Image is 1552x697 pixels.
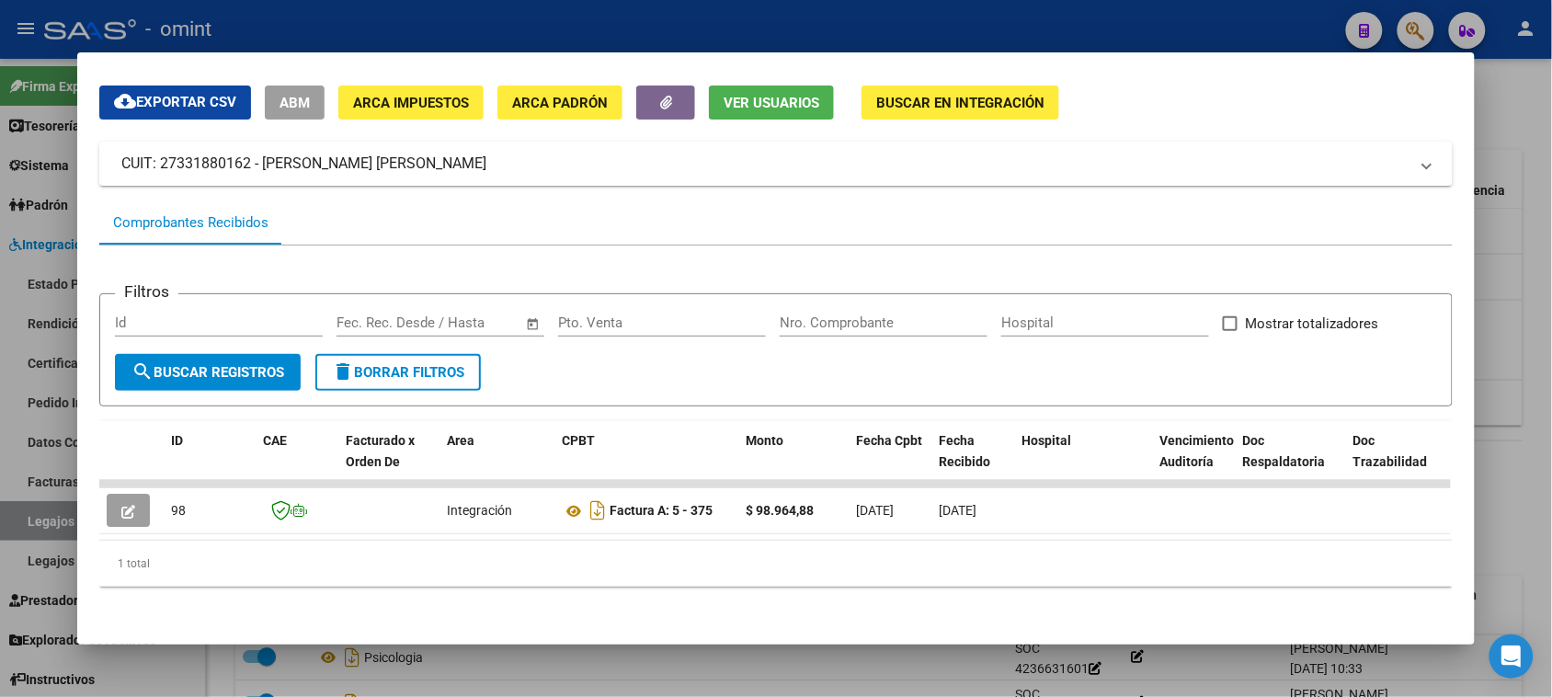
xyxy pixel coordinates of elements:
span: Mostrar totalizadores [1245,313,1378,335]
mat-icon: delete [332,360,354,383]
span: Fecha Cpbt [856,433,922,448]
datatable-header-cell: CAE [256,421,338,502]
button: ABM [265,86,325,120]
datatable-header-cell: Hospital [1014,421,1152,502]
span: Area [447,433,474,448]
span: ID [171,433,183,448]
datatable-header-cell: Doc Trazabilidad [1345,421,1455,502]
button: Borrar Filtros [315,354,481,391]
strong: $ 98.964,88 [746,503,814,518]
span: [DATE] [939,503,976,518]
span: Integración [447,503,512,518]
span: ARCA Padrón [512,95,608,111]
span: Borrar Filtros [332,364,464,381]
input: End date [413,314,502,331]
button: Open calendar [522,314,543,335]
datatable-header-cell: Monto [738,421,849,502]
div: Comprobantes Recibidos [113,212,268,234]
button: Buscar Registros [115,354,301,391]
span: Facturado x Orden De [346,433,415,469]
span: CAE [263,433,287,448]
mat-panel-title: CUIT: 27331880162 - [PERSON_NAME] [PERSON_NAME] [121,153,1408,175]
datatable-header-cell: CPBT [554,421,738,502]
datatable-header-cell: Vencimiento Auditoría [1152,421,1235,502]
span: Exportar CSV [114,94,236,110]
span: ARCA Impuestos [353,95,469,111]
span: Hospital [1021,433,1071,448]
span: Fecha Recibido [939,433,990,469]
datatable-header-cell: ID [164,421,256,502]
mat-expansion-panel-header: CUIT: 27331880162 - [PERSON_NAME] [PERSON_NAME] [99,142,1452,186]
span: Doc Trazabilidad [1352,433,1427,469]
i: Descargar documento [586,496,610,525]
button: ARCA Padrón [497,86,622,120]
datatable-header-cell: Doc Respaldatoria [1235,421,1345,502]
button: ARCA Impuestos [338,86,484,120]
button: Ver Usuarios [709,86,834,120]
div: 1 total [99,541,1452,587]
div: Open Intercom Messenger [1489,634,1534,679]
h3: Filtros [115,280,178,303]
span: Buscar en Integración [876,95,1044,111]
datatable-header-cell: Area [439,421,554,502]
span: 98 [171,503,186,518]
span: Vencimiento Auditoría [1159,433,1234,469]
datatable-header-cell: Fecha Cpbt [849,421,931,502]
span: Buscar Registros [131,364,284,381]
mat-icon: search [131,360,154,383]
datatable-header-cell: Fecha Recibido [931,421,1014,502]
mat-icon: cloud_download [114,90,136,112]
span: CPBT [562,433,595,448]
span: Doc Respaldatoria [1242,433,1325,469]
strong: Factura A: 5 - 375 [610,504,713,519]
span: Ver Usuarios [724,95,819,111]
span: [DATE] [856,503,894,518]
button: Buscar en Integración [862,86,1059,120]
span: ABM [280,95,310,111]
datatable-header-cell: Facturado x Orden De [338,421,439,502]
button: Exportar CSV [99,86,251,120]
span: Monto [746,433,783,448]
input: Start date [337,314,396,331]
